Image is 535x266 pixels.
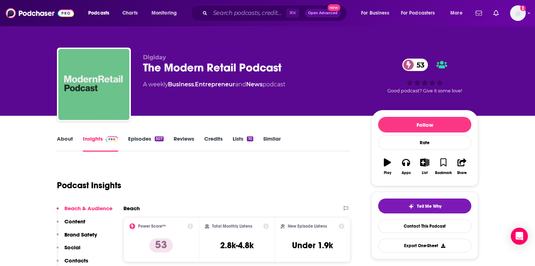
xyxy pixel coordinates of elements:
span: New [328,4,340,11]
button: open menu [83,7,118,19]
img: User Profile [510,5,526,21]
span: For Podcasters [401,8,435,18]
a: 53 [402,59,428,71]
div: Rate [378,135,471,150]
a: News [246,81,263,88]
button: Content [57,218,85,231]
a: Show notifications dropdown [473,7,485,19]
button: Bookmark [434,154,452,179]
p: 53 [149,238,173,253]
span: More [450,8,462,18]
div: 10 [247,136,253,141]
p: Contacts [64,257,88,264]
div: Apps [402,171,411,175]
button: open menu [356,7,398,19]
span: Logged in as E_Looks [510,5,526,21]
h2: New Episode Listens [288,224,327,229]
div: Search podcasts, credits, & more... [197,5,354,21]
span: For Business [361,8,389,18]
span: Digiday [143,54,166,61]
a: Similar [263,135,281,152]
div: 507 [155,136,164,141]
div: List [422,171,428,175]
a: About [57,135,73,152]
span: Podcasts [88,8,109,18]
button: Show profile menu [510,5,526,21]
button: Reach & Audience [57,205,112,218]
p: Social [64,244,80,251]
a: Episodes507 [128,135,164,152]
img: The Modern Retail Podcast [58,49,129,120]
img: Podchaser - Follow, Share and Rate Podcasts [6,6,74,20]
div: Open Intercom Messenger [511,228,528,245]
a: Charts [118,7,142,19]
span: , [194,81,195,88]
button: List [415,154,434,179]
a: Reviews [174,135,194,152]
button: open menu [147,7,186,19]
img: Podchaser Pro [106,136,118,142]
a: Entrepreneur [195,81,235,88]
a: Show notifications dropdown [491,7,502,19]
span: Tell Me Why [417,203,441,209]
button: open menu [445,7,471,19]
button: open menu [396,7,445,19]
a: Lists10 [233,135,253,152]
div: Bookmark [435,171,452,175]
button: Open AdvancedNew [305,9,341,17]
button: Follow [378,117,471,132]
h2: Reach [123,205,140,212]
button: Social [57,244,80,257]
img: tell me why sparkle [408,203,414,209]
button: Play [378,154,397,179]
h3: 2.8k-4.8k [220,240,254,251]
h3: Under 1.9k [292,240,333,251]
button: Apps [397,154,415,179]
div: A weekly podcast [143,80,285,89]
button: tell me why sparkleTell Me Why [378,199,471,213]
span: ⌘ K [286,9,299,18]
h2: Total Monthly Listens [212,224,252,229]
a: Contact This Podcast [378,219,471,233]
p: Brand Safety [64,231,97,238]
span: Charts [122,8,138,18]
span: Monitoring [152,8,177,18]
a: Business [168,81,194,88]
span: Open Advanced [308,11,338,15]
h1: Podcast Insights [57,180,121,191]
a: Credits [204,135,223,152]
button: Export One-Sheet [378,239,471,253]
button: Brand Safety [57,231,97,244]
span: Good podcast? Give it some love! [387,88,462,93]
div: Share [457,171,467,175]
div: Play [384,171,391,175]
button: Share [453,154,471,179]
a: InsightsPodchaser Pro [83,135,118,152]
span: and [235,81,246,88]
span: 53 [409,59,428,71]
h2: Power Score™ [138,224,166,229]
div: 53Good podcast? Give it some love! [371,54,478,98]
svg: Add a profile image [520,5,526,11]
p: Content [64,218,85,225]
input: Search podcasts, credits, & more... [210,7,286,19]
p: Reach & Audience [64,205,112,212]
